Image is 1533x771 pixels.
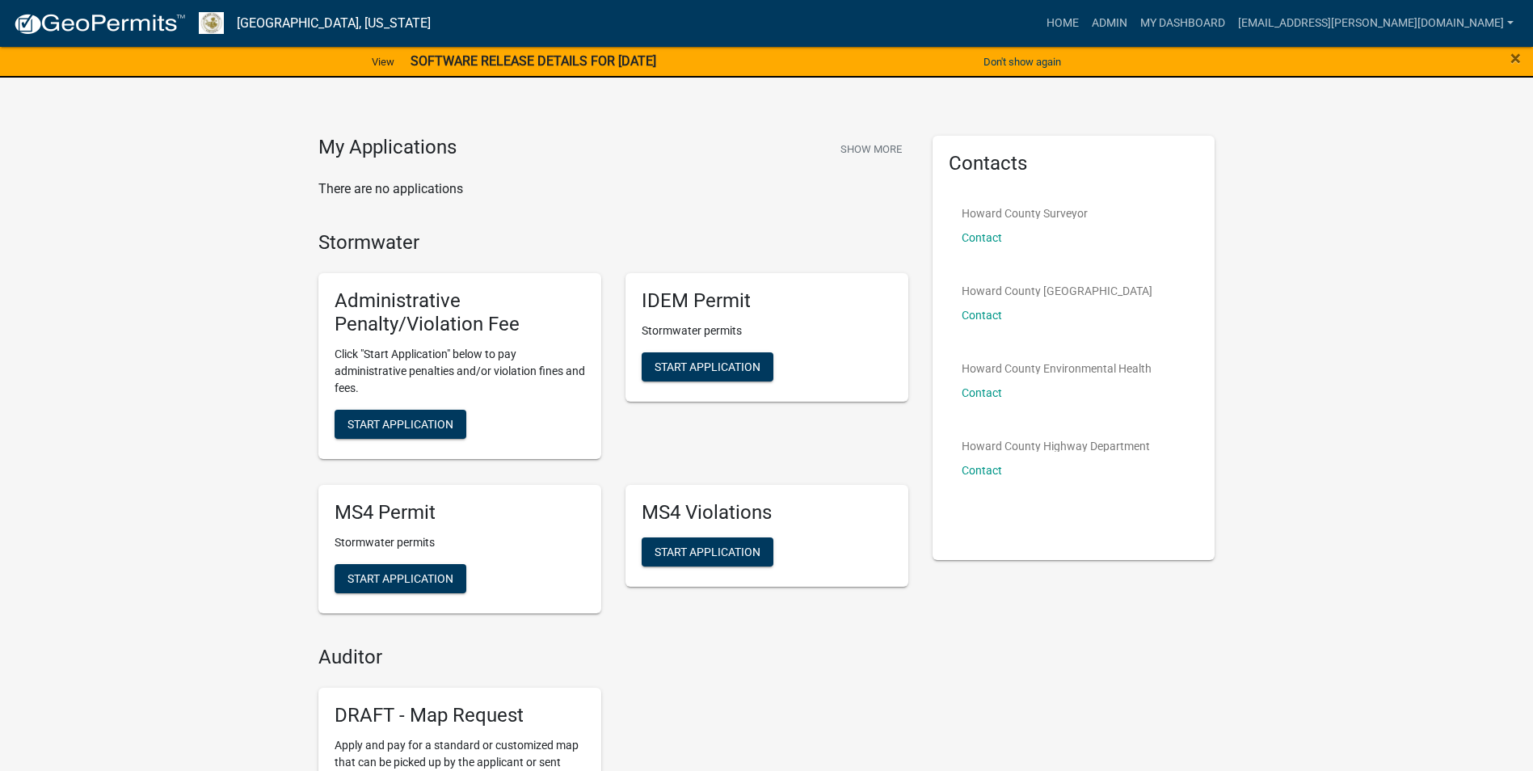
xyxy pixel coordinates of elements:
span: Start Application [347,571,453,584]
h5: MS4 Violations [642,501,892,525]
button: Start Application [642,352,773,381]
a: My Dashboard [1134,8,1232,39]
h4: My Applications [318,136,457,160]
a: Contact [962,231,1002,244]
a: Admin [1085,8,1134,39]
h4: Auditor [318,646,908,669]
button: Start Application [642,537,773,567]
p: Stormwater permits [335,534,585,551]
button: Start Application [335,410,466,439]
a: Contact [962,309,1002,322]
button: Don't show again [977,48,1068,75]
p: Stormwater permits [642,322,892,339]
span: × [1510,47,1521,70]
h5: DRAFT - Map Request [335,704,585,727]
a: View [365,48,401,75]
h5: Contacts [949,152,1199,175]
p: Howard County [GEOGRAPHIC_DATA] [962,285,1152,297]
p: Howard County Surveyor [962,208,1088,219]
a: Contact [962,386,1002,399]
a: [GEOGRAPHIC_DATA], [US_STATE] [237,10,431,37]
img: Howard County, Indiana [199,12,224,34]
h5: IDEM Permit [642,289,892,313]
p: There are no applications [318,179,908,199]
a: Contact [962,464,1002,477]
button: Show More [834,136,908,162]
button: Close [1510,48,1521,68]
strong: SOFTWARE RELEASE DETAILS FOR [DATE] [411,53,656,69]
p: Click "Start Application" below to pay administrative penalties and/or violation fines and fees. [335,346,585,397]
span: Start Application [347,417,453,430]
p: Howard County Environmental Health [962,363,1152,374]
a: Home [1040,8,1085,39]
a: [EMAIL_ADDRESS][PERSON_NAME][DOMAIN_NAME] [1232,8,1520,39]
button: Start Application [335,564,466,593]
h4: Stormwater [318,231,908,255]
p: Howard County Highway Department [962,440,1150,452]
span: Start Application [655,360,760,373]
h5: MS4 Permit [335,501,585,525]
h5: Administrative Penalty/Violation Fee [335,289,585,336]
span: Start Application [655,545,760,558]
